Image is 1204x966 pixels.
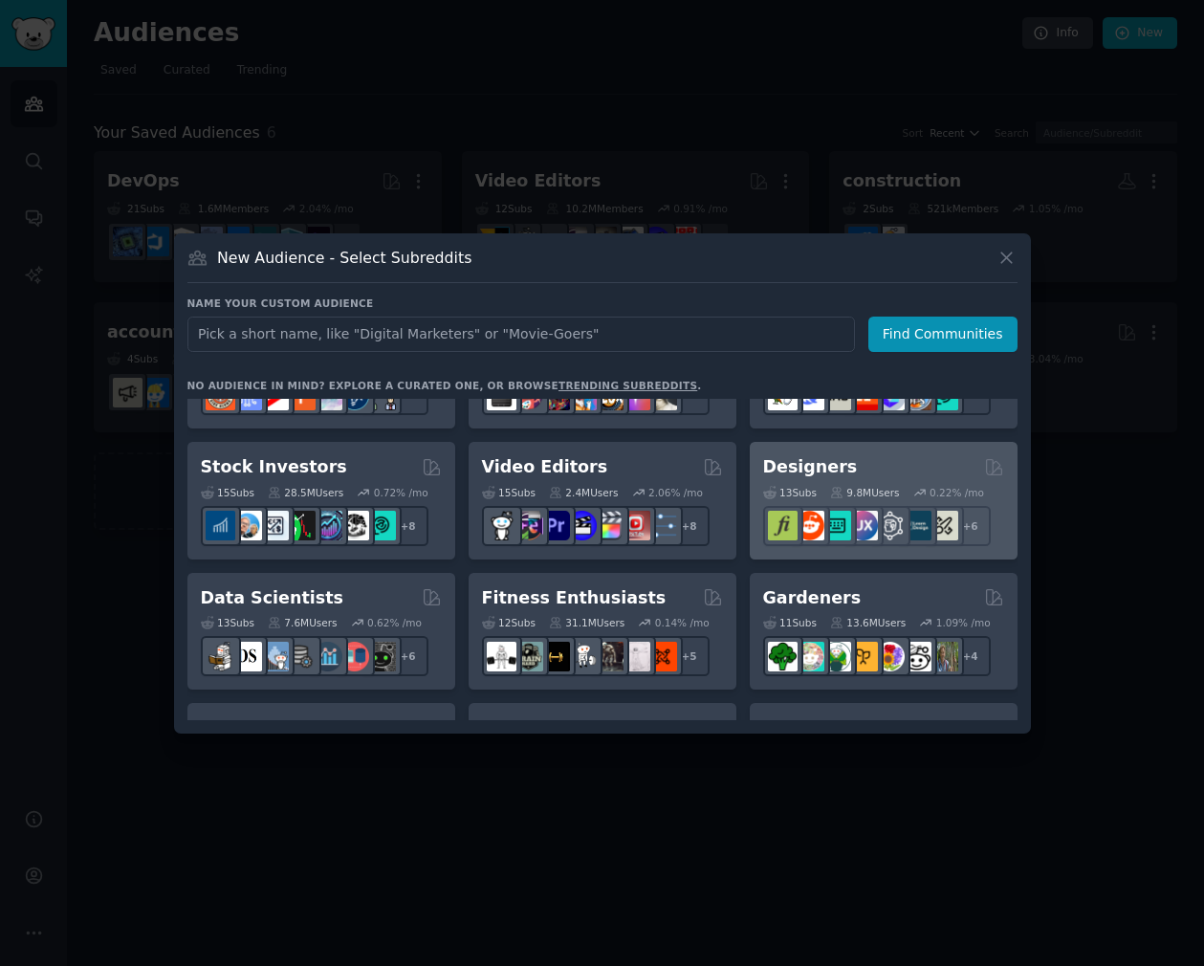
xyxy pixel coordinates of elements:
img: flowers [875,642,905,671]
img: datascience [232,642,262,671]
img: finalcutpro [594,511,624,540]
img: dataengineering [286,642,316,671]
div: 13 Sub s [763,486,817,499]
img: UXDesign [848,511,878,540]
div: 0.22 % /mo [930,486,984,499]
img: workout [540,642,570,671]
div: 12 Sub s [482,616,536,629]
div: 15 Sub s [482,486,536,499]
img: vegetablegardening [768,642,798,671]
img: gopro [487,511,516,540]
div: 28.5M Users [268,486,343,499]
img: UI_Design [821,511,851,540]
img: statistics [259,642,289,671]
img: data [366,642,396,671]
div: 15 Sub s [201,486,254,499]
div: + 5 [669,636,710,676]
div: 2.06 % /mo [648,486,703,499]
img: GardeningUK [848,642,878,671]
h2: Gardeners [763,586,862,610]
input: Pick a short name, like "Digital Marketers" or "Movie-Goers" [187,317,855,352]
img: UrbanGardening [902,642,931,671]
h2: Gaming [482,716,554,740]
img: ValueInvesting [232,511,262,540]
div: 0.72 % /mo [374,486,428,499]
img: succulents [795,642,824,671]
div: + 4 [951,636,991,676]
h2: Stock Investors [201,455,347,479]
img: editors [514,511,543,540]
div: 0.14 % /mo [655,616,710,629]
h2: Fitness Enthusiasts [482,586,667,610]
img: datasets [339,642,369,671]
h2: Photographers [201,716,341,740]
img: fitness30plus [594,642,624,671]
img: technicalanalysis [366,511,396,540]
img: SavageGarden [821,642,851,671]
h3: Name your custom audience [187,296,1018,310]
h2: NFT Collectors [763,716,900,740]
img: Trading [286,511,316,540]
img: learndesign [902,511,931,540]
img: weightroom [567,642,597,671]
div: 13 Sub s [201,616,254,629]
img: GYM [487,642,516,671]
div: + 8 [669,506,710,546]
h2: Video Editors [482,455,608,479]
img: typography [768,511,798,540]
div: 2.4M Users [549,486,619,499]
h2: Designers [763,455,858,479]
img: MachineLearning [206,642,235,671]
button: Find Communities [868,317,1018,352]
div: + 6 [388,636,428,676]
div: No audience in mind? Explore a curated one, or browse . [187,379,702,392]
div: 13.6M Users [830,616,906,629]
a: trending subreddits [558,380,697,391]
div: 7.6M Users [268,616,338,629]
div: 11 Sub s [763,616,817,629]
img: userexperience [875,511,905,540]
div: 31.1M Users [549,616,624,629]
img: VideoEditors [567,511,597,540]
img: physicaltherapy [621,642,650,671]
img: analytics [313,642,342,671]
img: postproduction [647,511,677,540]
div: 9.8M Users [830,486,900,499]
img: StocksAndTrading [313,511,342,540]
h3: New Audience - Select Subreddits [217,248,471,268]
img: premiere [540,511,570,540]
img: UX_Design [929,511,958,540]
img: Forex [259,511,289,540]
img: GymMotivation [514,642,543,671]
img: dividends [206,511,235,540]
img: logodesign [795,511,824,540]
h2: Data Scientists [201,586,343,610]
div: 1.09 % /mo [936,616,991,629]
div: + 6 [951,506,991,546]
img: GardenersWorld [929,642,958,671]
img: swingtrading [339,511,369,540]
div: + 8 [388,506,428,546]
img: Youtubevideo [621,511,650,540]
img: personaltraining [647,642,677,671]
div: 0.62 % /mo [367,616,422,629]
